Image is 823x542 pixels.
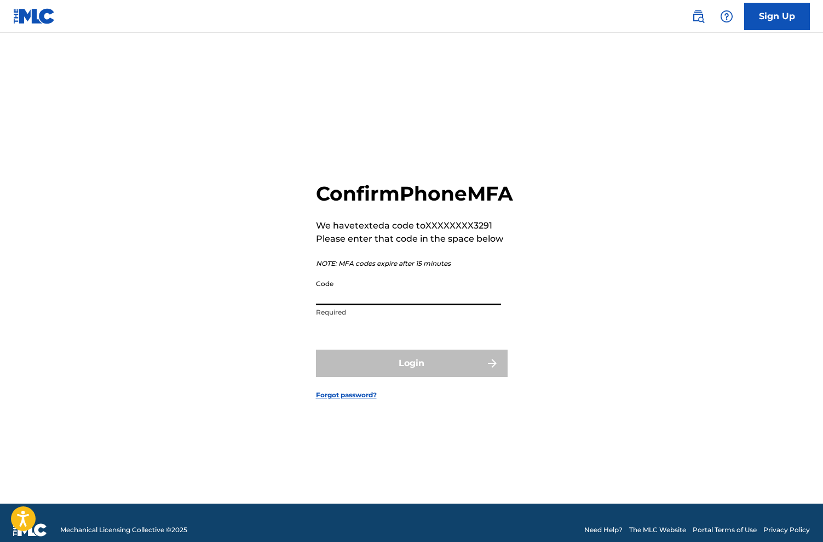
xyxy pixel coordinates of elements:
a: Sign Up [744,3,810,30]
a: Public Search [687,5,709,27]
img: logo [13,523,47,537]
p: We have texted a code to XXXXXXXX3291 [316,219,513,232]
a: Need Help? [584,525,623,535]
h2: Confirm Phone MFA [316,181,513,206]
p: NOTE: MFA codes expire after 15 minutes [316,259,513,269]
div: Help [716,5,738,27]
iframe: Chat Widget [768,489,823,542]
p: Please enter that code in the space below [316,232,513,246]
span: Mechanical Licensing Collective © 2025 [60,525,187,535]
a: The MLC Website [629,525,686,535]
img: search [692,10,705,23]
a: Portal Terms of Use [693,525,757,535]
a: Forgot password? [316,390,377,400]
img: help [720,10,733,23]
p: Required [316,307,501,317]
img: MLC Logo [13,8,55,24]
a: Privacy Policy [763,525,810,535]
